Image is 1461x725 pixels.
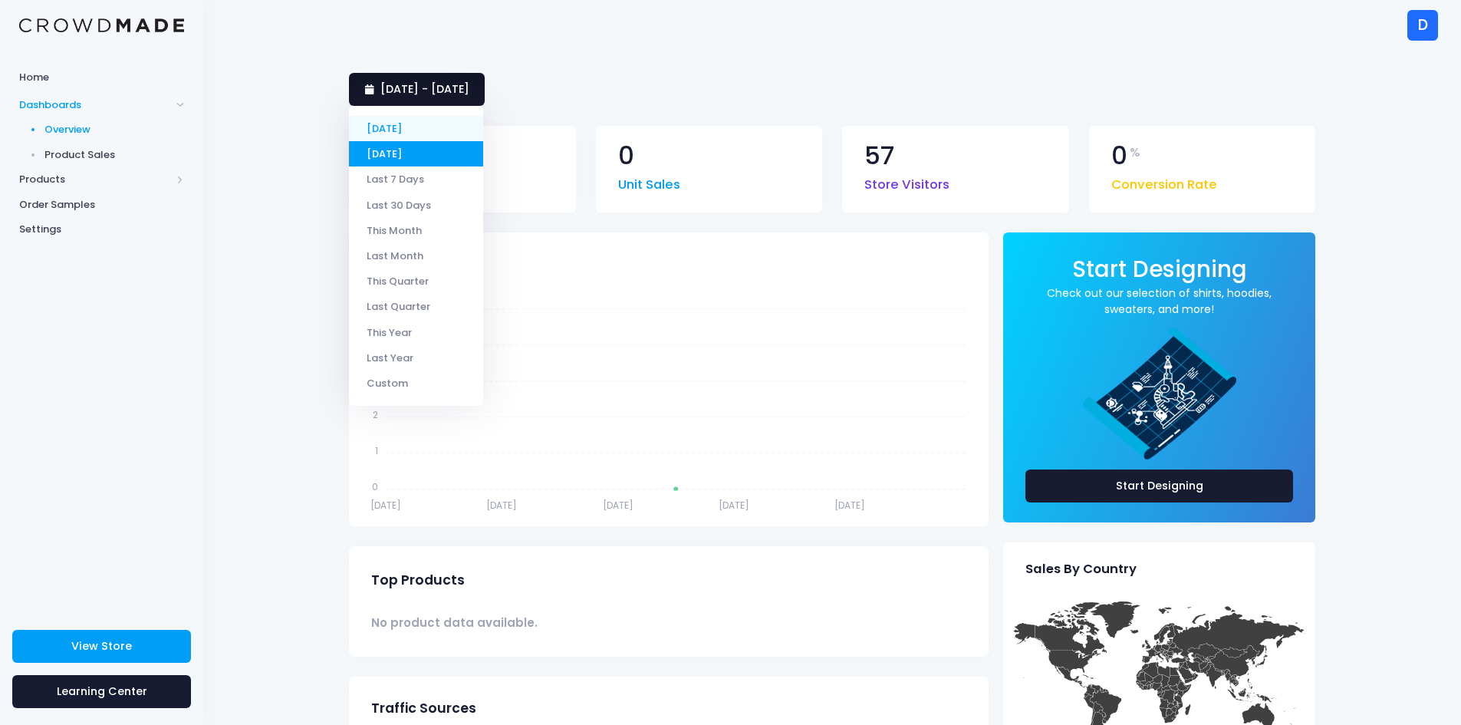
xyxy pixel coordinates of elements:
span: Dashboards [19,97,171,113]
tspan: [DATE] [834,498,865,511]
span: Settings [19,222,184,237]
a: Check out our selection of shirts, hoodies, sweaters, and more! [1025,285,1293,318]
span: [DATE] - [DATE] [380,81,469,97]
tspan: [DATE] [603,498,633,511]
li: [DATE] [349,116,483,141]
span: Start Designing [1072,253,1247,285]
span: 0 [618,143,634,169]
li: This Year [349,319,483,344]
img: Logo [19,18,184,33]
span: Overview [44,122,185,137]
span: Conversion Rate [1111,168,1217,195]
li: Custom [349,371,483,396]
span: Home [19,70,184,85]
span: Order Samples [19,197,184,213]
span: Learning Center [57,684,147,699]
span: Product Sales [44,147,185,163]
a: [DATE] - [DATE] [349,73,485,106]
span: Top Products [371,572,465,588]
li: Last Quarter [349,294,483,319]
a: View Store [12,630,191,663]
div: D [1407,10,1438,41]
tspan: [DATE] [486,498,517,511]
span: Sales By Country [1025,562,1137,577]
li: Last Month [349,243,483,269]
tspan: [DATE] [370,498,401,511]
span: 0 [1111,143,1127,169]
span: No product data available. [371,615,538,631]
span: Unit Sales [618,168,680,195]
span: Products [19,172,171,187]
a: Start Designing [1025,470,1293,503]
span: Store Visitors [864,168,949,195]
li: Last 30 Days [349,193,483,218]
tspan: 0 [372,480,378,493]
li: [DATE] [349,141,483,166]
tspan: [DATE] [719,498,749,511]
span: Traffic Sources [371,700,476,717]
span: 57 [864,143,894,169]
tspan: 2 [373,408,378,421]
span: % [1130,143,1140,162]
li: This Quarter [349,269,483,294]
li: Last 7 Days [349,166,483,192]
span: View Store [71,638,132,654]
li: Last Year [349,345,483,371]
a: Start Designing [1072,266,1247,281]
tspan: 1 [375,444,378,457]
a: Learning Center [12,675,191,708]
li: This Month [349,218,483,243]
